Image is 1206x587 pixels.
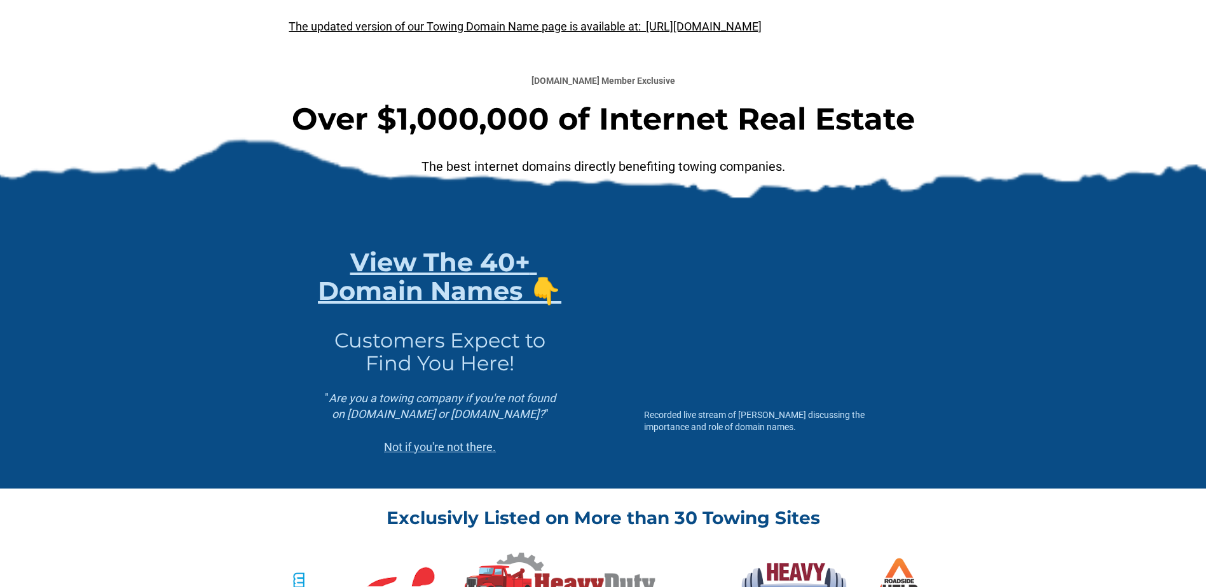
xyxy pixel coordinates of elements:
strong: [DOMAIN_NAME] Member Exclusive [531,76,675,86]
h1: Over $1,000,000 of Internet Real Estate [289,100,917,157]
span: Customers Expect to Find You Here! [334,328,551,375]
a: The updated version of our Towing Domain Name page is available at: [URL][DOMAIN_NAME] [289,20,762,33]
iframe: Drew Live - Domains Names and How They Matter To Towing.com Members [644,248,888,385]
u: Not if you're not there. [384,440,496,454]
strong: Exclusivly Listed on More than 30 Towing Sites [387,507,820,529]
a: View The 40+ Domain Names 👇 [318,246,561,306]
em: Are you a towing company if you're not found on [DOMAIN_NAME] or [DOMAIN_NAME]? [329,391,558,421]
span: Recorded live stream of [PERSON_NAME] discussing the importance and role of domain names. [644,410,867,432]
span: " " [325,391,558,421]
p: The best internet domains directly benefiting towing companies. [289,157,917,195]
